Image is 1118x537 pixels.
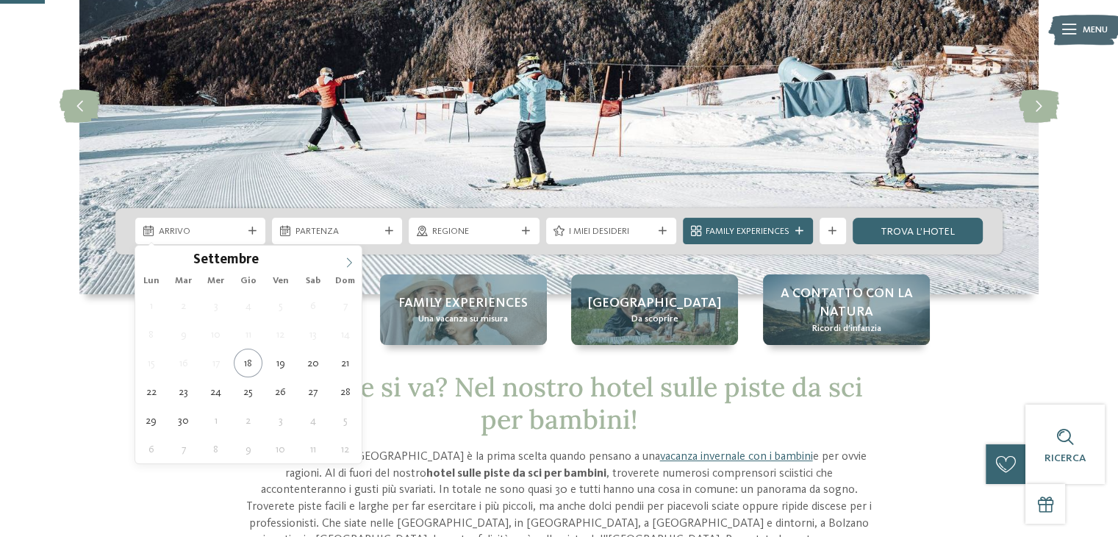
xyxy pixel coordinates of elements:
[168,277,200,286] span: Mar
[266,349,295,377] span: Settembre 19, 2025
[295,225,379,238] span: Partenza
[1044,453,1086,463] span: Ricerca
[631,313,678,326] span: Da scoprire
[380,274,547,345] a: Hotel sulle piste da sci per bambini: divertimento senza confini Family experiences Una vacanza s...
[298,291,327,320] span: Settembre 6, 2025
[298,349,327,377] span: Settembre 20, 2025
[201,349,230,377] span: Settembre 17, 2025
[234,291,262,320] span: Settembre 4, 2025
[432,225,516,238] span: Regione
[418,313,508,326] span: Una vacanza su misura
[137,406,165,435] span: Settembre 29, 2025
[169,349,198,377] span: Settembre 16, 2025
[853,218,983,244] a: trova l’hotel
[329,277,362,286] span: Dom
[571,274,738,345] a: Hotel sulle piste da sci per bambini: divertimento senza confini [GEOGRAPHIC_DATA] Da scoprire
[234,377,262,406] span: Settembre 25, 2025
[588,294,721,313] span: [GEOGRAPHIC_DATA]
[234,320,262,349] span: Settembre 11, 2025
[331,406,359,435] span: Ottobre 5, 2025
[266,435,295,463] span: Ottobre 10, 2025
[137,349,165,377] span: Settembre 15, 2025
[398,294,528,313] span: Family experiences
[298,406,327,435] span: Ottobre 4, 2025
[297,277,329,286] span: Sab
[298,377,327,406] span: Settembre 27, 2025
[331,320,359,349] span: Settembre 14, 2025
[201,406,230,435] span: Ottobre 1, 2025
[201,291,230,320] span: Settembre 3, 2025
[763,274,930,345] a: Hotel sulle piste da sci per bambini: divertimento senza confini A contatto con la natura Ricordi...
[331,291,359,320] span: Settembre 7, 2025
[426,468,606,480] strong: hotel sulle piste da sci per bambini
[569,225,653,238] span: I miei desideri
[169,435,198,463] span: Ottobre 7, 2025
[137,320,165,349] span: Settembre 8, 2025
[169,406,198,435] span: Settembre 30, 2025
[259,252,307,267] input: Year
[298,435,327,463] span: Ottobre 11, 2025
[137,435,165,463] span: Ottobre 6, 2025
[234,435,262,463] span: Ottobre 9, 2025
[331,435,359,463] span: Ottobre 12, 2025
[266,377,295,406] span: Settembre 26, 2025
[266,291,295,320] span: Settembre 5, 2025
[811,322,881,335] span: Ricordi d’infanzia
[298,320,327,349] span: Settembre 13, 2025
[193,254,259,268] span: Settembre
[135,277,168,286] span: Lun
[234,349,262,377] span: Settembre 18, 2025
[331,349,359,377] span: Settembre 21, 2025
[169,291,198,320] span: Settembre 2, 2025
[169,377,198,406] span: Settembre 23, 2025
[232,277,265,286] span: Gio
[255,370,862,435] span: Dov’è che si va? Nel nostro hotel sulle piste da sci per bambini!
[201,435,230,463] span: Ottobre 8, 2025
[266,320,295,349] span: Settembre 12, 2025
[201,377,230,406] span: Settembre 24, 2025
[234,406,262,435] span: Ottobre 2, 2025
[200,277,232,286] span: Mer
[659,451,812,463] a: vacanza invernale con i bambini
[201,320,230,349] span: Settembre 10, 2025
[265,277,297,286] span: Ven
[266,406,295,435] span: Ottobre 3, 2025
[159,225,243,238] span: Arrivo
[331,377,359,406] span: Settembre 28, 2025
[776,285,917,321] span: A contatto con la natura
[706,225,789,238] span: Family Experiences
[137,377,165,406] span: Settembre 22, 2025
[137,291,165,320] span: Settembre 1, 2025
[169,320,198,349] span: Settembre 9, 2025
